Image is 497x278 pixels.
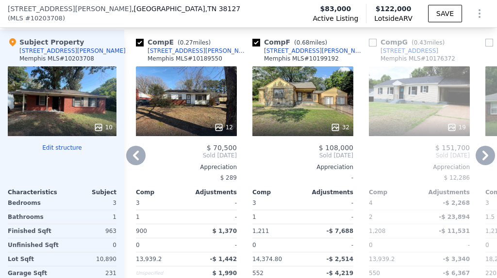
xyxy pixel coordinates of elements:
span: ( miles) [174,39,215,46]
span: , [GEOGRAPHIC_DATA] [132,4,240,14]
span: [STREET_ADDRESS][PERSON_NAME] [8,4,132,14]
div: - [188,238,237,252]
span: $ 1,370 [213,228,237,234]
div: - [188,210,237,224]
div: - [421,238,470,252]
div: Comp [136,188,186,196]
span: $ 70,500 [207,144,237,152]
div: - [305,238,353,252]
div: Comp E [136,37,215,47]
div: 10,890 [64,252,116,266]
span: $122,000 [376,5,412,13]
span: Sold [DATE] [252,152,353,159]
span: 0 [369,242,373,248]
span: -$ 1,442 [210,256,237,263]
a: [STREET_ADDRESS] [369,47,438,55]
div: ( ) [8,14,65,23]
div: 1 [252,210,301,224]
div: Memphis MLS # 10189550 [148,55,222,62]
span: 220 [485,270,497,277]
div: Comp G [369,37,448,47]
span: -$ 2,268 [443,200,470,206]
div: Bedrooms [8,196,60,210]
button: SAVE [428,5,462,22]
span: Active Listing [313,14,358,23]
span: 13,939.2 [136,256,162,263]
span: $ 108,000 [319,144,353,152]
span: 0.27 [180,39,193,46]
div: 963 [64,224,116,238]
div: Lot Sqft [8,252,60,266]
span: 3 [136,200,140,206]
span: $ 151,700 [435,144,470,152]
span: 0 [485,242,489,248]
div: Comp [369,188,419,196]
span: ( miles) [408,39,448,46]
span: 4 [369,200,373,206]
span: 13,939.2 [369,256,395,263]
span: -$ 4,219 [327,270,353,277]
span: 14,374.80 [252,256,282,263]
span: $ 12,286 [444,174,470,181]
span: 1,211 [252,228,269,234]
div: - [252,171,353,185]
span: 3 [252,200,256,206]
div: Adjustments [186,188,237,196]
span: # 10203708 [25,14,63,23]
span: 3 [485,200,489,206]
span: $83,000 [320,4,351,14]
button: Edit structure [8,144,116,152]
div: 19 [447,123,466,132]
a: [STREET_ADDRESS][PERSON_NAME] [252,47,365,55]
span: Sold [DATE] [136,152,237,159]
div: 0 [64,238,116,252]
span: -$ 7,688 [327,228,353,234]
span: -$ 11,531 [439,228,470,234]
div: [STREET_ADDRESS][PERSON_NAME] [264,47,365,55]
span: -$ 3,340 [443,256,470,263]
span: 552 [252,270,264,277]
div: - [305,196,353,210]
span: 550 [369,270,380,277]
div: - [305,210,353,224]
div: Characteristics [8,188,62,196]
div: Appreciation [252,163,353,171]
span: -$ 2,514 [327,256,353,263]
span: 0.68 [297,39,310,46]
div: 1 [64,210,116,224]
div: Appreciation [136,163,237,171]
div: 1 [136,210,184,224]
div: Adjustments [419,188,470,196]
span: -$ 23,894 [439,214,470,220]
div: Comp [252,188,303,196]
div: Comp F [252,37,331,47]
span: Lotside ARV [374,14,412,23]
span: , TN 38127 [205,5,240,13]
div: Memphis MLS # 10176372 [381,55,455,62]
div: Bathrooms [8,210,60,224]
span: 1,208 [369,228,385,234]
span: Sold [DATE] [369,152,470,159]
span: 0 [252,242,256,248]
div: 12 [214,123,233,132]
div: Subject Property [8,37,84,47]
div: [STREET_ADDRESS] [381,47,438,55]
div: Adjustments [303,188,353,196]
span: MLS [10,14,23,23]
div: Subject [62,188,116,196]
div: [STREET_ADDRESS][PERSON_NAME] [148,47,248,55]
div: 3 [64,196,116,210]
span: -$ 6,367 [443,270,470,277]
div: [STREET_ADDRESS][PERSON_NAME] [19,47,126,55]
span: 0.43 [414,39,427,46]
a: [STREET_ADDRESS][PERSON_NAME] [136,47,248,55]
div: Memphis MLS # 10203708 [19,55,94,62]
div: Unfinished Sqft [8,238,60,252]
div: 10 [94,123,113,132]
span: $ 1,990 [213,270,237,277]
div: Memphis MLS # 10199192 [264,55,339,62]
div: - [188,196,237,210]
span: 900 [136,228,147,234]
div: Finished Sqft [8,224,60,238]
button: Show Options [470,4,489,23]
